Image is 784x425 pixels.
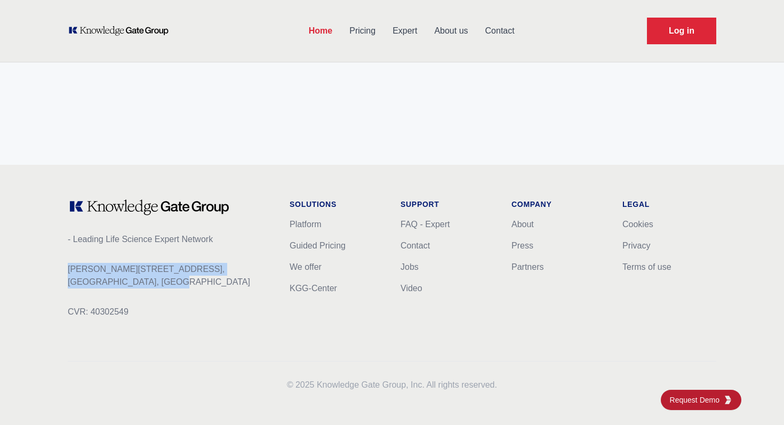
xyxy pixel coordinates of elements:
a: Video [401,284,422,293]
a: KOL Knowledge Platform: Talk to Key External Experts (KEE) [68,26,176,36]
h1: Solutions [290,199,383,210]
a: Press [511,241,533,250]
span: Request Demo [670,395,724,405]
a: Platform [290,220,322,229]
a: About us [426,17,476,45]
a: FAQ - Expert [401,220,450,229]
a: Request Demo [647,18,716,44]
a: About [511,220,534,229]
a: Partners [511,262,543,271]
a: Privacy [622,241,650,250]
p: 2025 Knowledge Gate Group, Inc. All rights reserved. [68,379,716,391]
a: Request DemoKGG [661,390,741,410]
a: Expert [384,17,426,45]
p: - Leading Life Science Expert Network [68,233,273,246]
a: KGG-Center [290,284,337,293]
a: We offer [290,262,322,271]
h1: Legal [622,199,716,210]
a: Guided Pricing [290,241,346,250]
img: KGG [724,396,732,404]
a: Contact [401,241,430,250]
span: © [287,380,293,389]
a: Pricing [341,17,384,45]
a: Terms of use [622,262,671,271]
h1: Company [511,199,605,210]
a: Home [300,17,341,45]
a: Contact [477,17,523,45]
h1: Support [401,199,494,210]
a: Cookies [622,220,653,229]
p: [PERSON_NAME][STREET_ADDRESS], [GEOGRAPHIC_DATA], [GEOGRAPHIC_DATA] [68,263,273,288]
p: CVR: 40302549 [68,306,273,318]
a: Jobs [401,262,419,271]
